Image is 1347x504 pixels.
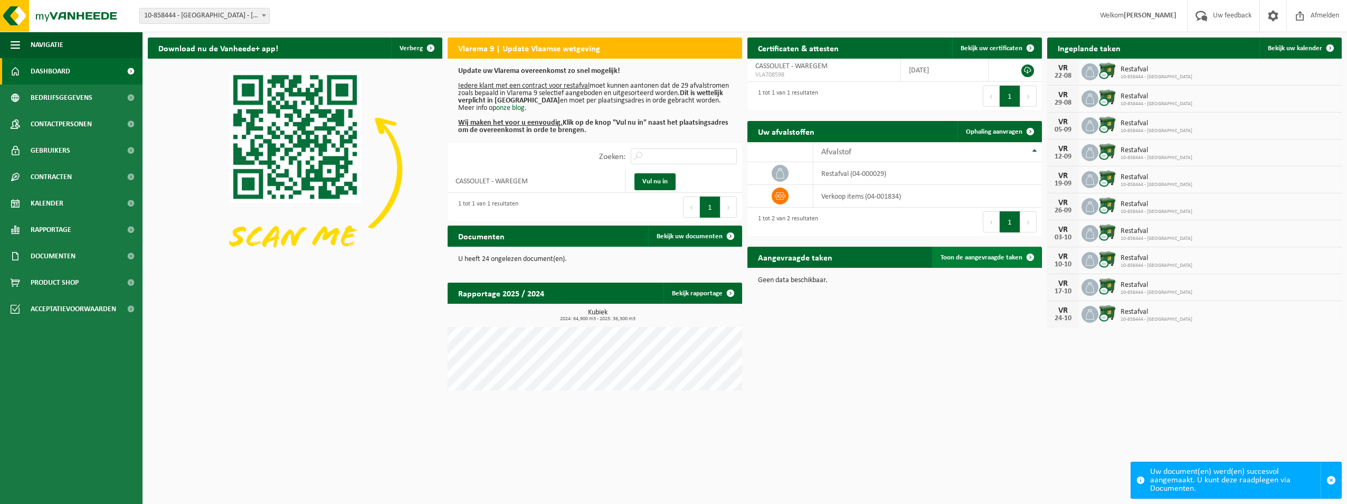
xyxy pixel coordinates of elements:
[700,197,720,218] button: 1
[1121,119,1192,128] span: Restafval
[1000,86,1020,107] button: 1
[448,283,555,303] h2: Rapportage 2025 / 2024
[966,128,1022,135] span: Ophaling aanvragen
[1121,308,1192,316] span: Restafval
[448,226,515,246] h2: Documenten
[1052,279,1074,288] div: VR
[1268,45,1322,52] span: Bekijk uw kalender
[1052,234,1074,241] div: 03-10
[458,68,732,134] p: moet kunnen aantonen dat de 29 afvalstromen zoals bepaald in Vlarema 9 selectief aangeboden en ui...
[453,195,518,219] div: 1 tot 1 van 1 resultaten
[961,45,1022,52] span: Bekijk uw certificaten
[1121,155,1192,161] span: 10-858444 - [GEOGRAPHIC_DATA]
[1098,143,1116,161] img: WB-1100-CU
[1052,99,1074,107] div: 29-08
[1121,200,1192,209] span: Restafval
[31,269,79,296] span: Product Shop
[1121,128,1192,134] span: 10-858444 - [GEOGRAPHIC_DATA]
[1098,304,1116,322] img: WB-1100-CU
[1121,236,1192,242] span: 10-858444 - [GEOGRAPHIC_DATA]
[1121,263,1192,269] span: 10-858444 - [GEOGRAPHIC_DATA]
[1052,261,1074,268] div: 10-10
[1052,145,1074,153] div: VR
[821,148,851,156] span: Afvalstof
[1098,197,1116,214] img: WB-1100-CU
[140,8,269,23] span: 10-858444 - CASSOULET - WAREGEM
[952,38,1041,59] a: Bekijk uw certificaten
[1052,253,1074,261] div: VR
[599,153,625,161] label: Zoeken:
[753,85,818,108] div: 1 tot 1 van 1 resultaten
[31,32,63,58] span: Navigatie
[1020,86,1037,107] button: Next
[1052,315,1074,322] div: 24-10
[747,247,843,267] h2: Aangevraagde taken
[453,309,742,322] h3: Kubiek
[1121,316,1192,323] span: 10-858444 - [GEOGRAPHIC_DATA]
[31,190,63,217] span: Kalender
[941,254,1022,261] span: Toon de aangevraagde taken
[755,62,828,70] span: CASSOULET - WAREGEM
[1052,153,1074,161] div: 12-09
[1121,290,1192,296] span: 10-858444 - [GEOGRAPHIC_DATA]
[391,38,441,59] button: Verberg
[720,197,737,218] button: Next
[458,82,590,90] u: Iedere klant met een contract voor restafval
[458,119,728,134] b: Klik op de knop "Vul nu in" naast het plaatsingsadres om de overeenkomst in orde te brengen.
[1052,306,1074,315] div: VR
[1121,227,1192,236] span: Restafval
[1121,173,1192,182] span: Restafval
[1098,89,1116,107] img: WB-1100-CU
[1121,66,1192,74] span: Restafval
[1121,209,1192,215] span: 10-858444 - [GEOGRAPHIC_DATA]
[31,217,71,243] span: Rapportage
[1121,254,1192,263] span: Restafval
[1098,277,1116,295] img: WB-1100-CU
[31,296,116,322] span: Acceptatievoorwaarden
[1052,180,1074,188] div: 19-09
[1000,211,1020,232] button: 1
[31,243,75,269] span: Documenten
[1121,74,1192,80] span: 10-858444 - [GEOGRAPHIC_DATA]
[448,170,625,193] td: CASSOULET - WAREGEM
[983,211,1000,232] button: Previous
[663,283,741,304] a: Bekijk rapportage
[1052,118,1074,126] div: VR
[1052,72,1074,80] div: 22-08
[458,89,723,105] b: Dit is wettelijk verplicht in [GEOGRAPHIC_DATA]
[1052,199,1074,207] div: VR
[458,67,620,75] b: Update uw Vlarema overeenkomst zo snel mogelijk!
[31,164,72,190] span: Contracten
[139,8,270,24] span: 10-858444 - CASSOULET - WAREGEM
[458,119,563,127] u: Wij maken het voor u eenvoudig.
[31,111,92,137] span: Contactpersonen
[1121,182,1192,188] span: 10-858444 - [GEOGRAPHIC_DATA]
[148,38,289,58] h2: Download nu de Vanheede+ app!
[634,173,676,190] a: Vul nu in
[1052,126,1074,134] div: 05-09
[1121,146,1192,155] span: Restafval
[657,233,723,240] span: Bekijk uw documenten
[1098,250,1116,268] img: WB-1100-CU
[1121,92,1192,101] span: Restafval
[1098,116,1116,134] img: WB-1100-CU
[901,59,988,82] td: [DATE]
[1098,62,1116,80] img: WB-1100-CU
[31,137,70,164] span: Gebruikers
[453,316,742,322] span: 2024: 64,900 m3 - 2025: 36,300 m3
[747,121,825,142] h2: Uw afvalstoffen
[932,247,1041,268] a: Toon de aangevraagde taken
[813,185,1042,208] td: verkoop items (04-001834)
[1052,207,1074,214] div: 26-09
[1121,281,1192,290] span: Restafval
[148,59,442,280] img: Download de VHEPlus App
[448,38,611,58] h2: Vlarema 9 | Update Vlaamse wetgeving
[1098,223,1116,241] img: WB-1100-CU
[648,226,741,247] a: Bekijk uw documenten
[496,104,527,112] a: onze blog.
[1124,12,1177,20] strong: [PERSON_NAME]
[1121,101,1192,107] span: 10-858444 - [GEOGRAPHIC_DATA]
[458,256,732,263] p: U heeft 24 ongelezen document(en).
[758,277,1031,284] p: Geen data beschikbaar.
[400,45,423,52] span: Verberg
